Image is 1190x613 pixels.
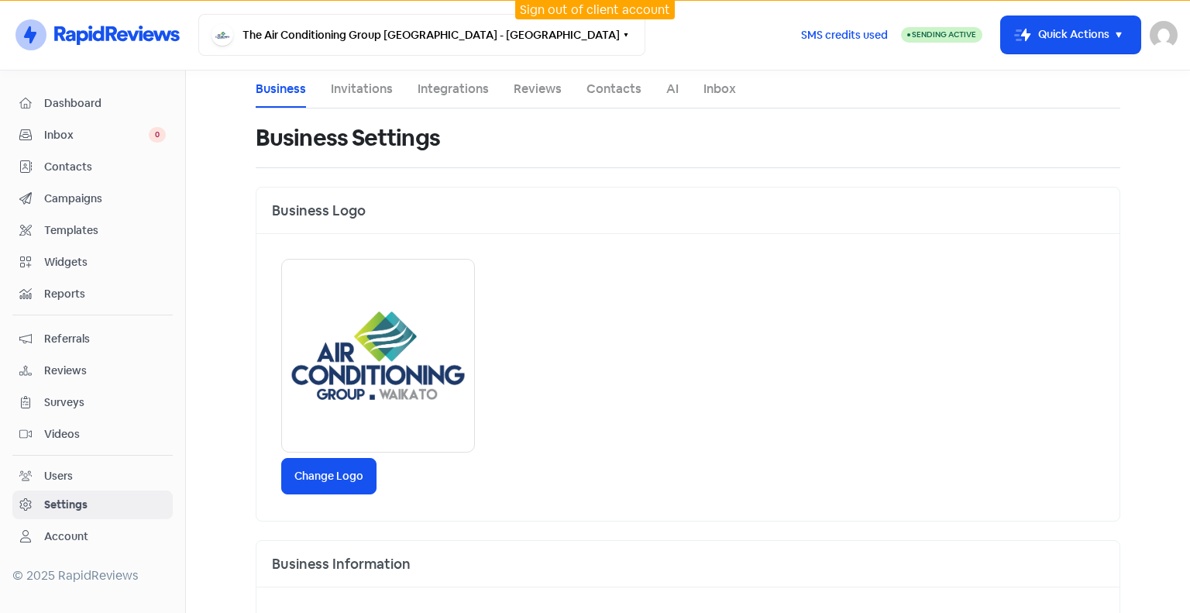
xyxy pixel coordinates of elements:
[44,426,166,443] span: Videos
[256,541,1119,587] div: Business Information
[44,222,166,239] span: Templates
[12,184,173,213] a: Campaigns
[44,394,166,411] span: Surveys
[1150,21,1178,49] img: User
[44,497,88,513] div: Settings
[44,95,166,112] span: Dashboard
[1001,16,1140,53] button: Quick Actions
[514,80,562,98] a: Reviews
[44,286,166,302] span: Reports
[12,248,173,277] a: Widgets
[44,127,149,143] span: Inbox
[44,254,166,270] span: Widgets
[520,2,670,18] a: Sign out of client account
[44,529,88,545] div: Account
[901,26,982,44] a: Sending Active
[12,491,173,519] a: Settings
[912,29,976,40] span: Sending Active
[44,468,73,484] div: Users
[418,80,489,98] a: Integrations
[586,80,641,98] a: Contacts
[12,356,173,385] a: Reviews
[12,420,173,449] a: Videos
[12,567,173,585] div: © 2025 RapidReviews
[44,331,166,347] span: Referrals
[256,80,306,98] a: Business
[44,191,166,207] span: Campaigns
[12,462,173,491] a: Users
[12,522,173,551] a: Account
[331,80,393,98] a: Invitations
[256,113,440,163] h1: Business Settings
[12,325,173,353] a: Referrals
[12,280,173,308] a: Reports
[44,363,166,379] span: Reviews
[12,121,173,150] a: Inbox 0
[44,159,166,175] span: Contacts
[198,14,645,56] button: The Air Conditioning Group [GEOGRAPHIC_DATA] - [GEOGRAPHIC_DATA]
[281,458,377,494] label: Change Logo
[12,216,173,245] a: Templates
[149,127,166,143] span: 0
[788,26,901,42] a: SMS credits used
[12,89,173,118] a: Dashboard
[703,80,736,98] a: Inbox
[801,27,888,43] span: SMS credits used
[12,153,173,181] a: Contacts
[666,80,679,98] a: AI
[256,188,1119,234] div: Business Logo
[12,388,173,417] a: Surveys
